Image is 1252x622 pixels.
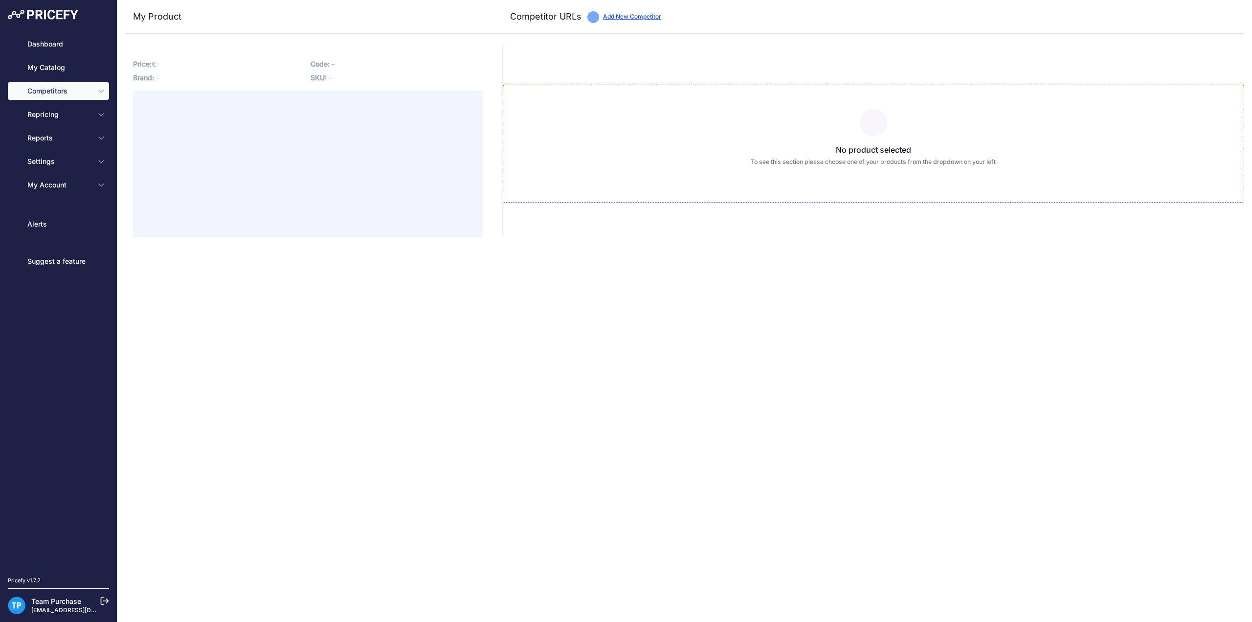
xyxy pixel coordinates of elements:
[27,157,91,166] span: Settings
[8,176,109,194] button: My Account
[31,597,81,605] a: Team Purchase
[8,10,78,20] img: Pricefy Logo
[311,60,330,68] span: Code:
[329,73,332,82] span: -
[156,60,159,68] span: -
[133,10,483,23] h3: My Product
[8,153,109,170] button: Settings
[133,57,305,71] p: €
[8,576,41,585] div: Pricefy v1.7.2
[511,158,1236,167] p: To see this section please choose one of your products from the dropdown on your left
[27,110,91,119] span: Repricing
[8,35,109,565] nav: Sidebar
[27,133,91,143] span: Reports
[511,144,1236,156] h3: No product selected
[8,215,109,233] a: Alerts
[510,10,581,23] h3: Competitor URLs
[332,60,335,68] span: -
[8,129,109,147] button: Reports
[8,106,109,123] button: Repricing
[31,606,134,614] a: [EMAIL_ADDRESS][DOMAIN_NAME]
[156,73,159,82] span: -
[8,82,109,100] button: Competitors
[8,253,109,270] a: Suggest a feature
[133,73,154,82] span: Brand:
[603,13,661,20] a: Add New Competitor
[8,59,109,76] a: My Catalog
[8,35,109,53] a: Dashboard
[27,180,91,190] span: My Account
[133,60,152,68] span: Price:
[27,86,91,96] span: Competitors
[311,73,327,82] span: SKU:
